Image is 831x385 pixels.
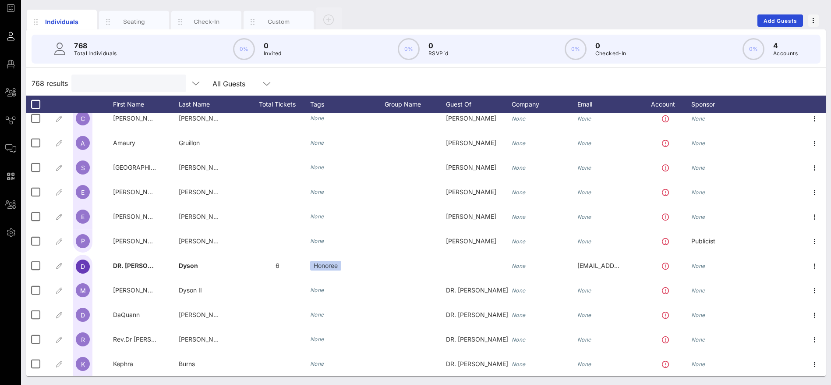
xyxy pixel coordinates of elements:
i: None [691,336,705,343]
div: Account [643,96,691,113]
span: DR. [PERSON_NAME] [113,262,177,269]
span: E [81,213,85,221]
span: [PERSON_NAME] [179,213,229,220]
p: 0 [264,40,282,51]
div: Individuals [42,17,81,26]
i: None [691,189,705,196]
span: R [81,336,85,343]
span: M [80,287,86,294]
div: Total Tickets [244,96,310,113]
span: Burns [179,360,195,367]
i: None [310,238,324,244]
i: None [691,115,705,122]
div: Email [577,96,643,113]
div: Check-In [187,18,226,26]
p: Accounts [773,49,798,58]
span: [PERSON_NAME] [113,286,163,294]
i: None [577,214,591,220]
p: Checked-In [595,49,626,58]
i: None [512,361,526,367]
span: Dyson [179,262,198,269]
i: None [310,287,324,293]
div: DR. [PERSON_NAME] [446,352,512,376]
div: Guest Of [446,96,512,113]
span: D [81,263,85,270]
span: Publicist [691,237,715,245]
i: None [512,214,526,220]
span: E [81,189,85,196]
div: Group Name [385,96,446,113]
div: Tags [310,96,385,113]
i: None [310,189,324,195]
i: None [512,336,526,343]
span: [PERSON_NAME] [113,188,163,196]
i: None [691,140,705,146]
span: [PERSON_NAME] [179,164,229,171]
div: [PERSON_NAME] [446,131,512,155]
div: All Guests [207,75,277,92]
span: A [81,139,85,147]
i: None [310,164,324,171]
div: DR. [PERSON_NAME] [446,278,512,303]
i: None [512,140,526,146]
span: [PERSON_NAME] [179,237,229,245]
div: [PERSON_NAME] [446,106,512,131]
i: None [577,140,591,146]
i: None [577,361,591,367]
span: [GEOGRAPHIC_DATA] [113,164,176,171]
i: None [512,189,526,196]
span: [PERSON_NAME] [179,311,229,318]
p: 4 [773,40,798,51]
span: [PERSON_NAME] [113,237,163,245]
div: Sponsor [691,96,744,113]
i: None [691,263,705,269]
div: First Name [113,96,179,113]
i: None [691,164,705,171]
i: None [310,115,324,121]
p: Total Individuals [74,49,117,58]
i: None [577,312,591,318]
i: None [310,360,324,367]
i: None [512,312,526,318]
div: [PERSON_NAME] [446,155,512,180]
p: 0 [595,40,626,51]
span: P [81,237,85,245]
div: 6 [244,253,310,278]
div: [PERSON_NAME] [446,204,512,229]
i: None [691,361,705,367]
span: [PERSON_NAME] [179,114,229,122]
i: None [577,115,591,122]
i: None [577,164,591,171]
span: [PERSON_NAME] [113,213,163,220]
i: None [512,115,526,122]
span: Amaury [113,139,135,146]
p: 768 [74,40,117,51]
div: All Guests [212,80,245,88]
p: 0 [428,40,448,51]
i: None [310,311,324,318]
div: Honoree [310,261,341,271]
span: [PERSON_NAME] [179,188,229,196]
span: Kephra [113,360,133,367]
div: Custom [259,18,298,26]
span: D [81,311,85,319]
i: None [512,238,526,245]
i: None [577,336,591,343]
i: None [577,189,591,196]
span: C [81,115,85,122]
div: [PERSON_NAME] [446,180,512,204]
i: None [310,336,324,342]
i: None [691,287,705,294]
span: K [81,360,85,368]
div: [PERSON_NAME] [446,229,512,253]
span: Dyson II [179,286,202,294]
i: None [310,213,324,220]
div: Seating [115,18,154,26]
span: [PERSON_NAME] [179,335,229,343]
span: S [81,164,85,171]
i: None [691,214,705,220]
i: None [310,139,324,146]
i: None [512,263,526,269]
p: Invited [264,49,282,58]
span: Rev.Dr [PERSON_NAME] [113,335,184,343]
